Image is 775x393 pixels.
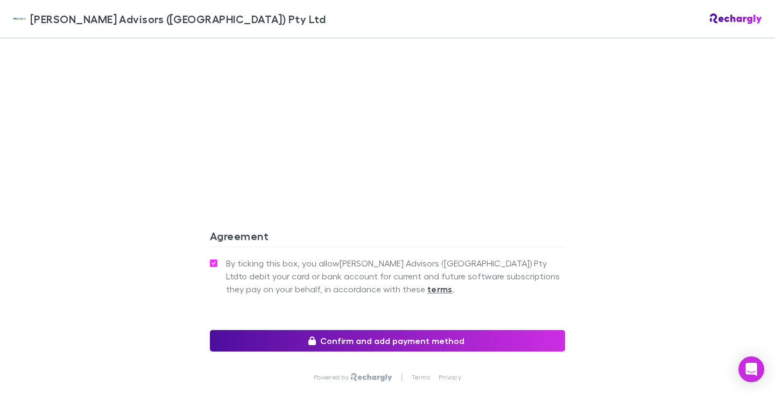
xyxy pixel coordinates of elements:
[439,373,461,382] a: Privacy
[427,284,453,294] strong: terms
[401,373,403,382] p: |
[13,12,26,25] img: William Buck Advisors (WA) Pty Ltd's Logo
[710,13,762,24] img: Rechargly Logo
[210,229,565,247] h3: Agreement
[351,373,392,382] img: Rechargly Logo
[30,11,326,27] span: [PERSON_NAME] Advisors ([GEOGRAPHIC_DATA]) Pty Ltd
[738,356,764,382] div: Open Intercom Messenger
[412,373,430,382] a: Terms
[314,373,351,382] p: Powered by
[210,330,565,352] button: Confirm and add payment method
[226,257,565,296] span: By ticking this box, you allow [PERSON_NAME] Advisors ([GEOGRAPHIC_DATA]) Pty Ltd to debit your c...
